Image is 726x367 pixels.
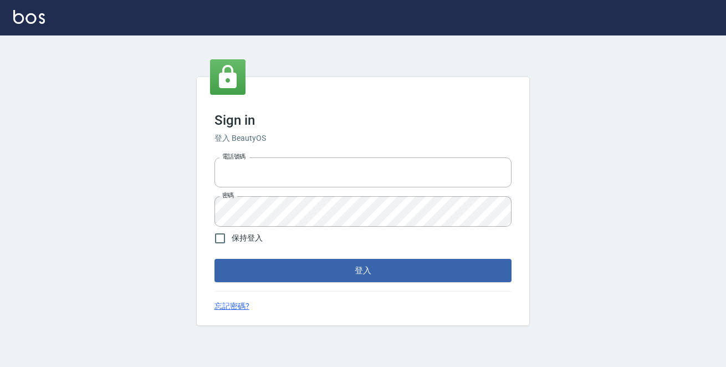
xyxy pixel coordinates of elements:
h3: Sign in [214,113,512,128]
img: Logo [13,10,45,24]
a: 忘記密碼? [214,300,249,312]
label: 電話號碼 [222,152,246,161]
label: 密碼 [222,191,234,200]
span: 保持登入 [232,232,263,244]
button: 登入 [214,259,512,282]
h6: 登入 BeautyOS [214,132,512,144]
